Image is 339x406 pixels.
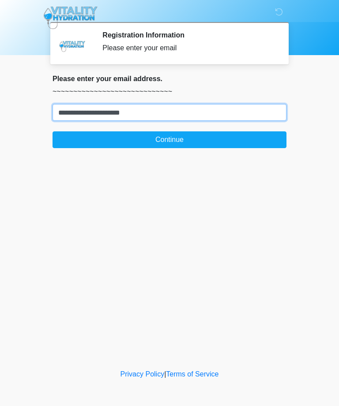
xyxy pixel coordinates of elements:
[53,131,286,148] button: Continue
[59,31,86,57] img: Agent Avatar
[166,370,218,378] a: Terms of Service
[121,370,165,378] a: Privacy Policy
[44,7,98,29] img: Vitality Hydration Logo
[53,74,286,83] h2: Please enter your email address.
[164,370,166,378] a: |
[102,43,273,53] div: Please enter your email
[53,86,286,97] p: ~~~~~~~~~~~~~~~~~~~~~~~~~~~~~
